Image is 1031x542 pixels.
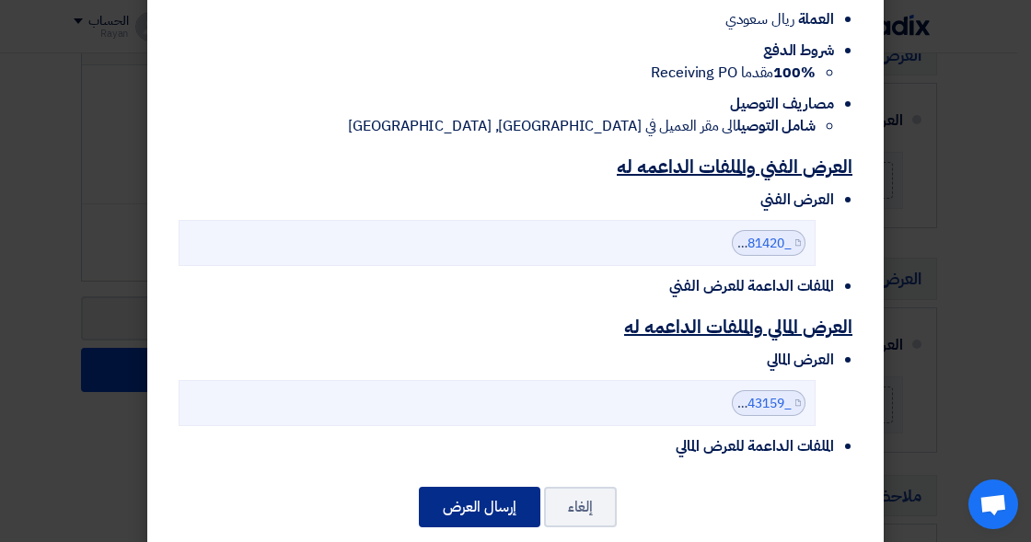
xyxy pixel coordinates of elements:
[624,313,852,340] u: العرض المالي والملفات الداعمه له
[798,8,834,30] span: العملة
[968,479,1018,529] a: Open chat
[419,487,540,527] button: إرسال العرض
[179,115,816,137] li: الى مقر العميل في [GEOGRAPHIC_DATA], [GEOGRAPHIC_DATA]
[763,40,834,62] span: شروط الدفع
[669,275,834,297] span: الملفات الداعمة للعرض الفني
[725,8,794,30] span: ريال سعودي
[676,435,834,457] span: الملفات الداعمة للعرض المالي
[617,153,852,180] u: العرض الفني والملفات الداعمه له
[736,115,816,137] strong: شامل التوصيل
[760,189,834,211] span: العرض الفني
[730,93,834,115] span: مصاريف التوصيل
[767,349,834,371] span: العرض المالي
[544,487,617,527] button: إلغاء
[773,62,816,84] strong: 100%
[651,62,816,84] span: مقدما Receiving PO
